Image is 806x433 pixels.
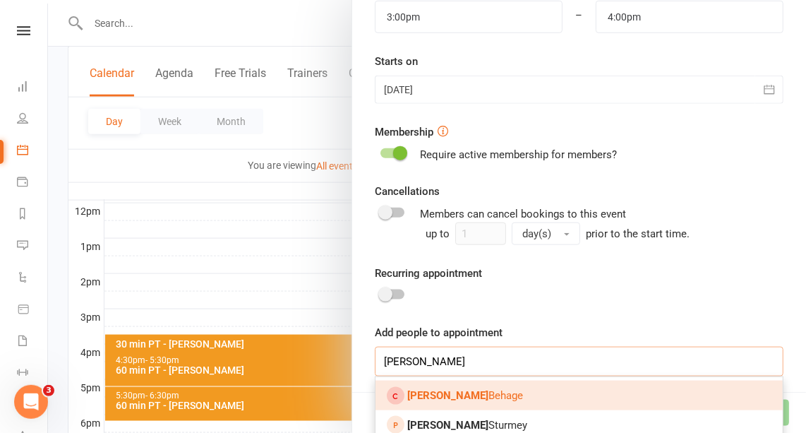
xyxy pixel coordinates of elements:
[375,53,418,70] label: Starts on
[375,324,503,341] label: Add people to appointment
[17,104,49,136] a: People
[407,419,527,432] span: Sturmey
[17,72,49,104] a: Dashboard
[407,389,523,402] span: Behage
[375,124,433,141] label: Membership
[522,227,551,240] span: day(s)
[407,389,488,402] strong: [PERSON_NAME]
[17,136,49,167] a: Calendar
[562,1,596,33] div: –
[14,385,48,419] iframe: Intercom live chat
[375,347,783,376] input: Search and members and prospects
[420,206,783,245] div: Members can cancel bookings to this event
[43,385,54,396] span: 3
[17,295,49,326] a: Product Sales
[420,146,617,163] div: Require active membership for members?
[375,183,440,200] label: Cancellations
[586,227,690,240] span: prior to the start time.
[375,265,482,282] label: Recurring appointment
[512,223,580,245] button: day(s)
[407,419,488,432] strong: [PERSON_NAME]
[17,199,49,231] a: Reports
[17,167,49,199] a: Payments
[426,223,580,245] div: up to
